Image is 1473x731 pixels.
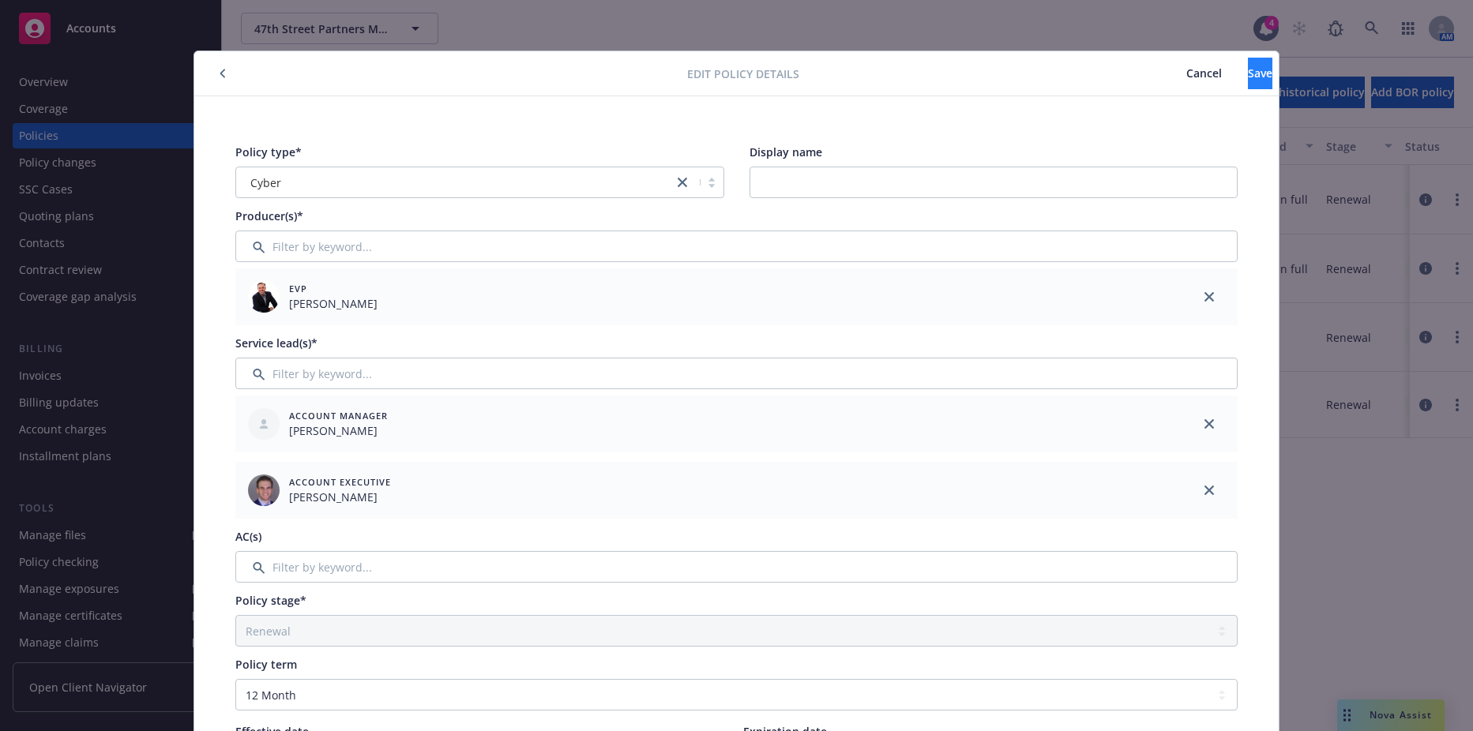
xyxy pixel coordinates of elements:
[235,657,297,672] span: Policy term
[289,489,391,505] span: [PERSON_NAME]
[1200,414,1219,433] a: close
[750,144,822,159] span: Display name
[289,422,388,439] span: [PERSON_NAME]
[1186,66,1222,81] span: Cancel
[248,281,280,313] img: employee photo
[289,295,378,312] span: [PERSON_NAME]
[1160,58,1248,89] button: Cancel
[1200,287,1219,306] a: close
[235,144,302,159] span: Policy type*
[244,174,665,191] span: Cyber
[250,174,281,191] span: Cyber
[289,282,378,295] span: EVP
[235,529,261,544] span: AC(s)
[235,593,306,608] span: Policy stage*
[673,173,692,192] a: close
[687,66,799,82] span: Edit policy details
[1248,66,1272,81] span: Save
[235,551,1238,583] input: Filter by keyword...
[235,336,318,351] span: Service lead(s)*
[289,475,391,489] span: Account Executive
[235,208,303,223] span: Producer(s)*
[1248,58,1272,89] button: Save
[235,358,1238,389] input: Filter by keyword...
[289,409,388,422] span: Account Manager
[1200,481,1219,500] a: close
[248,474,280,506] img: employee photo
[235,231,1238,262] input: Filter by keyword...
